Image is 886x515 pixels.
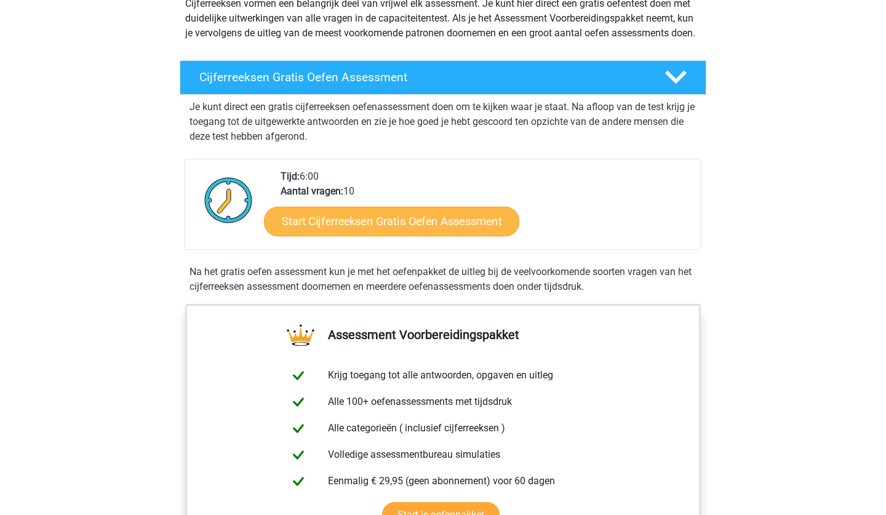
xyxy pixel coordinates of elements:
div: Na het gratis oefen assessment kun je met het oefenpakket de uitleg bij de veelvoorkomende soorte... [185,265,701,294]
p: Je kunt direct een gratis cijferreeksen oefenassessment doen om te kijken waar je staat. Na afloo... [190,100,696,144]
a: Cijferreeksen Gratis Oefen Assessment [175,60,711,95]
h4: Cijferreeksen Gratis Oefen Assessment [199,70,645,84]
b: Aantal vragen: [281,185,343,197]
a: Start Cijferreeksen Gratis Oefen Assessment [264,206,519,236]
b: Tijd: [281,170,300,182]
div: 6:00 10 [271,169,700,249]
img: Klok [198,169,260,231]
